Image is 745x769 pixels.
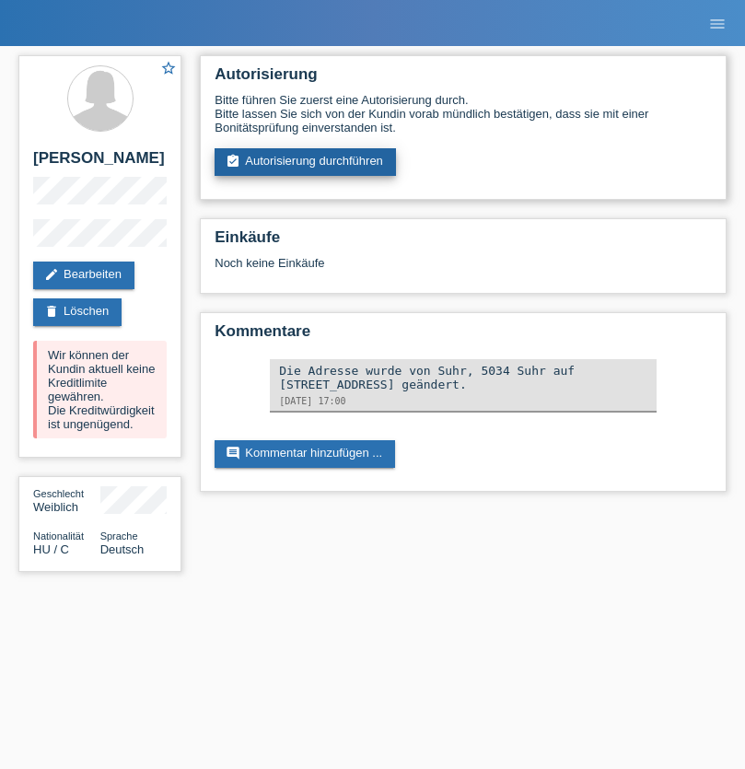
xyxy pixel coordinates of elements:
[699,17,736,29] a: menu
[33,341,167,438] div: Wir können der Kundin aktuell keine Kreditlimite gewähren. Die Kreditwürdigkeit ist ungenügend.
[215,322,712,350] h2: Kommentare
[44,304,59,319] i: delete
[215,228,712,256] h2: Einkäufe
[33,542,69,556] span: Ungarn / C / 20.06.2010
[279,396,647,406] div: [DATE] 17:00
[100,530,138,542] span: Sprache
[44,267,59,282] i: edit
[33,488,84,499] span: Geschlecht
[33,486,100,514] div: Weiblich
[160,60,177,76] i: star_border
[100,542,145,556] span: Deutsch
[215,148,396,176] a: assignment_turned_inAutorisierung durchführen
[33,149,167,177] h2: [PERSON_NAME]
[215,65,712,93] h2: Autorisierung
[215,440,395,468] a: commentKommentar hinzufügen ...
[33,298,122,326] a: deleteLöschen
[215,256,712,284] div: Noch keine Einkäufe
[279,364,647,391] div: Die Adresse wurde von Suhr, 5034 Suhr auf [STREET_ADDRESS] geändert.
[226,446,240,460] i: comment
[226,154,240,169] i: assignment_turned_in
[708,15,727,33] i: menu
[215,93,712,134] div: Bitte führen Sie zuerst eine Autorisierung durch. Bitte lassen Sie sich von der Kundin vorab münd...
[33,530,84,542] span: Nationalität
[160,60,177,79] a: star_border
[33,262,134,289] a: editBearbeiten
